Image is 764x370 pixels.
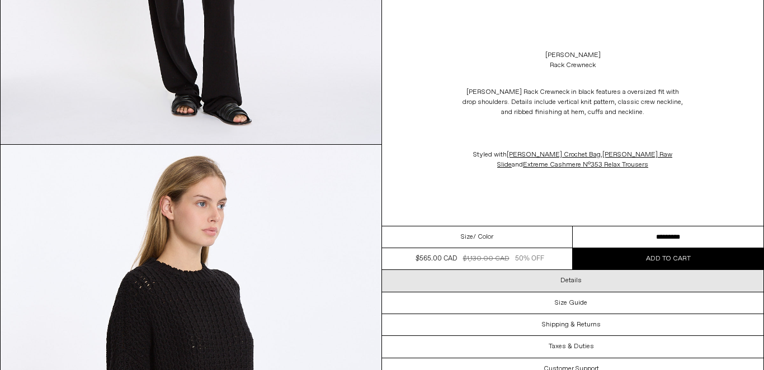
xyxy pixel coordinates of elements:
h3: Size Guide [555,299,587,307]
h3: Taxes & Duties [549,343,594,350]
div: 50% OFF [515,254,544,264]
span: Size [461,232,473,242]
h3: Shipping & Returns [542,321,601,329]
h3: Details [560,277,582,284]
span: Styled with , and [473,150,672,169]
a: [PERSON_NAME] Crochet Bag [507,150,601,159]
p: [PERSON_NAME] Rack Crewneck in black features a oversized fit with drop shoulders. Details includ... [461,82,685,123]
div: Rack Crewneck [550,60,596,70]
a: [PERSON_NAME] [545,50,601,60]
div: $565.00 CAD [416,254,457,264]
div: $1,130.00 CAD [463,254,510,264]
span: / Color [473,232,493,242]
button: Add to cart [573,248,763,269]
span: Add to cart [646,254,691,263]
a: Extreme Cashmere N°353 Relax Trousers [523,160,648,169]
